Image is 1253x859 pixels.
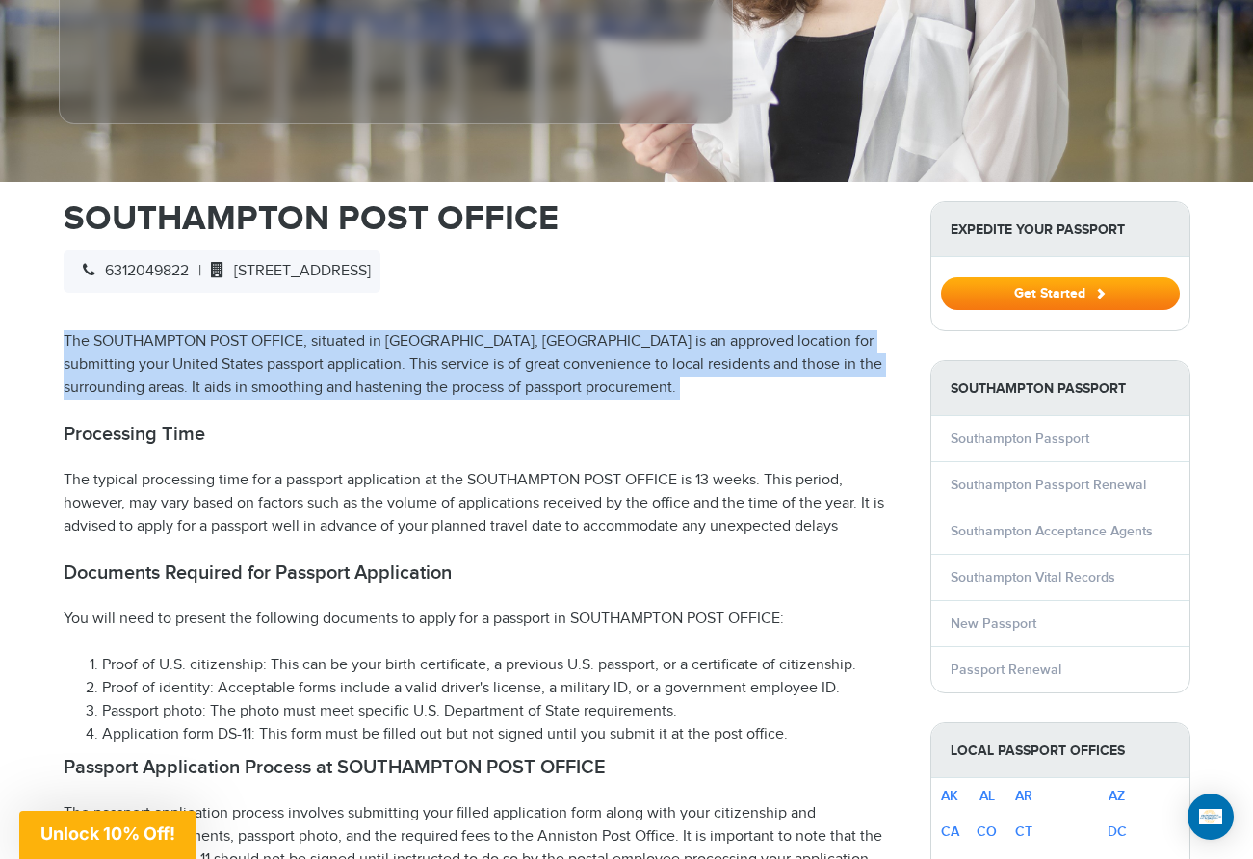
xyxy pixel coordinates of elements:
a: CT [1015,823,1032,840]
a: AZ [1109,788,1125,804]
li: Proof of identity: Acceptable forms include a valid driver's license, a military ID, or a governm... [102,677,901,700]
a: AR [1015,788,1032,804]
h2: Passport Application Process at SOUTHAMPTON POST OFFICE [64,756,901,779]
div: | [64,250,380,293]
a: AL [979,788,995,804]
a: CO [977,823,997,840]
button: Get Started [941,277,1180,310]
a: New Passport [951,615,1036,632]
a: Southampton Passport Renewal [951,477,1146,493]
a: Southampton Passport [951,430,1089,447]
a: Southampton Vital Records [951,569,1115,586]
span: 6312049822 [73,262,189,280]
div: Unlock 10% Off! [19,811,196,859]
iframe: Customer reviews powered by Trustpilot [102,8,247,104]
p: The typical processing time for a passport application at the SOUTHAMPTON POST OFFICE is 13 weeks... [64,469,901,538]
a: Get Started [941,285,1180,300]
a: Passport Renewal [951,662,1061,678]
a: CA [941,823,959,840]
h2: Documents Required for Passport Application [64,561,901,585]
a: AK [941,788,958,804]
h2: Processing Time [64,423,901,446]
div: Open Intercom Messenger [1188,794,1234,840]
a: DC [1108,823,1127,840]
li: Proof of U.S. citizenship: This can be your birth certificate, a previous U.S. passport, or a cer... [102,654,901,677]
p: You will need to present the following documents to apply for a passport in SOUTHAMPTON POST OFFICE: [64,608,901,631]
strong: Southampton Passport [931,361,1189,416]
li: Application form DS-11: This form must be filled out but not signed until you submit it at the po... [102,723,901,746]
strong: Local Passport Offices [931,723,1189,778]
span: Unlock 10% Off! [40,823,175,844]
h1: SOUTHAMPTON POST OFFICE [64,201,901,236]
a: Southampton Acceptance Agents [951,523,1153,539]
p: The SOUTHAMPTON POST OFFICE, situated in [GEOGRAPHIC_DATA], [GEOGRAPHIC_DATA] is an approved loca... [64,330,901,400]
strong: Expedite Your Passport [931,202,1189,257]
li: Passport photo: The photo must meet specific U.S. Department of State requirements. [102,700,901,723]
span: [STREET_ADDRESS] [201,262,371,280]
